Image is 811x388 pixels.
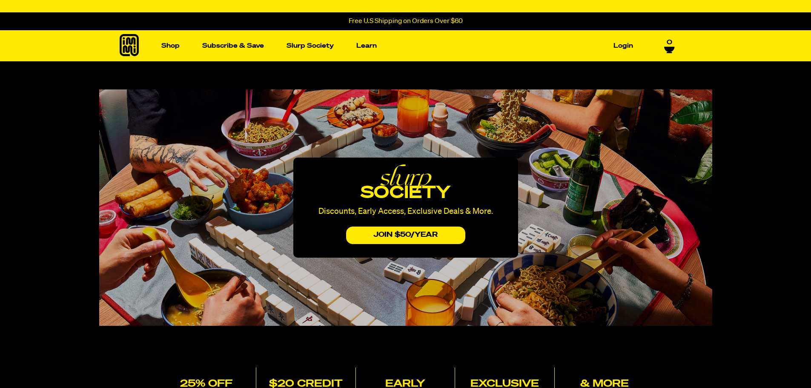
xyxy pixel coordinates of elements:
a: Learn [353,39,380,52]
nav: Main navigation [158,30,636,61]
a: Slurp Society [283,39,337,52]
a: Subscribe & Save [199,39,267,52]
a: Login [610,39,636,52]
button: JOIN $50/yEAr [346,227,465,244]
em: slurp [305,171,506,184]
p: Discounts, Early Access, Exclusive Deals & More. [305,208,506,216]
a: 0 [664,37,675,52]
p: Free U.S Shipping on Orders Over $60 [349,17,463,25]
span: society [361,185,450,202]
a: Shop [158,39,183,52]
span: 0 [667,37,672,45]
h2: JOIN THE SOCIETY [157,354,654,367]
